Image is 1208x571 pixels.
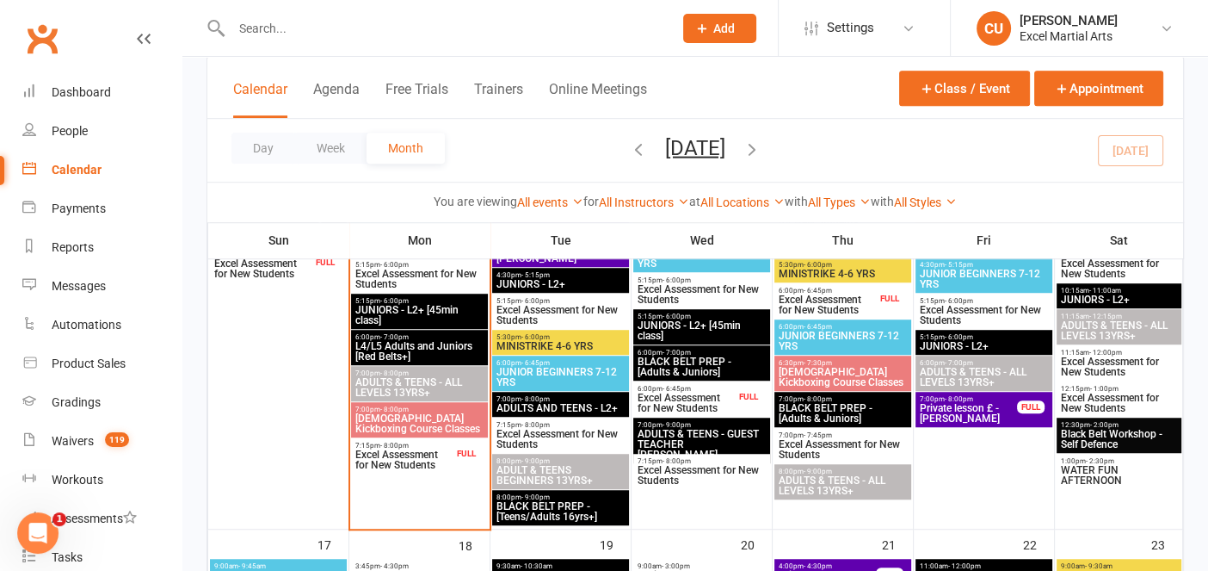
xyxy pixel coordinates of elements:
span: [DEMOGRAPHIC_DATA] Kickboxing Course Classes [778,367,908,388]
span: 7:00pm [354,369,484,377]
span: Excel Assessment for New Students [354,269,484,289]
span: 9:00am [637,562,767,570]
div: Calendar [52,163,102,177]
span: JUNIOR BEGINNERS 7-12 YRS [919,269,1049,289]
span: - 7:00pm [380,333,409,341]
span: - 8:00pm [804,395,832,403]
span: 11:00am [919,562,1049,570]
button: Free Trials [385,81,448,118]
span: - 6:00pm [380,297,409,305]
a: People [22,112,182,151]
div: Waivers [52,434,94,448]
span: - 6:00pm [380,261,409,269]
span: 11:15am [1060,349,1178,357]
span: - 6:00pm [663,313,691,320]
span: Excel Assessment for New Students [778,439,908,460]
div: Payments [52,202,106,215]
span: ADULTS & TEENS - ALL LEVELS 13YRS+ [778,475,908,496]
span: JUNIOR BEGINNERS 7-12 YRS [637,248,767,269]
span: 8:00pm [496,457,626,465]
span: 3:45pm [354,562,484,570]
span: ADULT & TEENS BEGINNERS 13YRS+ [496,465,626,486]
span: 7:00pm [919,395,1018,403]
strong: with [785,195,808,208]
div: Tasks [52,550,83,564]
span: MINISTRIKE 4-6 YRS [778,269,908,279]
a: Clubworx [21,17,64,60]
span: 119 [105,432,129,447]
button: Calendar [233,81,287,118]
div: FULL [876,292,903,305]
a: Waivers 119 [22,422,182,461]
span: ADULTS & TEENS - GUEST TEACHER [PERSON_NAME] [637,429,767,460]
span: 6:00pm [354,333,484,341]
div: Workouts [52,473,103,487]
span: 5:15pm [919,333,1049,341]
button: Class / Event [899,71,1030,106]
span: 5:15pm [919,297,1049,305]
a: Workouts [22,461,182,500]
span: - 8:00pm [380,369,409,377]
span: - 7:00pm [945,359,973,367]
div: Dashboard [52,85,111,99]
span: 6:00pm [778,323,908,331]
span: JUNIORS - L2+ [1060,295,1178,305]
div: FULL [453,447,480,460]
span: MINISTRIKE 4-6 YRS [496,341,626,351]
a: Dashboard [22,73,182,112]
button: Online Meetings [549,81,647,118]
div: Automations [52,318,121,332]
span: 7:15pm [354,442,453,450]
span: JUNIOR BEGINNERS 7-12 YRS [778,331,908,351]
span: 6:00pm [496,359,626,367]
div: 22 [1023,530,1054,558]
span: 7:00pm [778,395,908,403]
a: Payments [22,189,182,228]
span: 5:15pm [354,297,484,305]
div: 19 [600,530,631,558]
div: People [52,124,88,138]
span: 11:15am [1060,313,1178,320]
span: - 11:00am [1089,287,1121,295]
span: 7:00pm [778,431,908,439]
span: BLACK BELT PREP - [Teens/Adults 16yrs+] [496,501,626,522]
span: 12:15pm [1060,385,1178,393]
th: Wed [632,222,773,258]
span: - 12:00pm [1089,349,1122,357]
strong: for [583,195,599,208]
span: - 6:00pm [521,333,550,341]
span: - 8:00pm [521,395,550,403]
span: - 9:00pm [521,457,550,465]
a: All Locations [700,196,785,209]
div: Reports [52,240,94,254]
span: ADULTS & TEENS - ALL LEVELS 13YRS+ [354,377,484,398]
span: Excel Assessment for New Students [1060,357,1178,377]
span: 1 [52,512,66,526]
button: Agenda [313,81,360,118]
span: - 5:15pm [521,271,550,279]
span: 7:00pm [496,395,626,403]
a: All Styles [894,196,957,209]
span: 6:00pm [778,287,877,295]
span: Excel Assessment for New Students [919,305,1049,326]
button: Add [683,14,756,43]
span: WATER FUN AFTERNOON [1060,465,1178,486]
span: Excel Assessment for New Students [1060,393,1178,413]
span: - 6:45pm [804,287,832,295]
span: 12:30pm [1060,421,1178,429]
span: - 8:00pm [663,457,691,465]
span: Excel Assessment for New Students [637,393,736,413]
input: Search... [226,16,661,40]
span: Excel Assessment for New Students [354,450,453,470]
span: - 6:00pm [945,333,973,341]
span: 6:00pm [637,385,736,393]
span: - 9:00pm [804,468,832,475]
span: 4:30pm [496,271,626,279]
span: - 7:30pm [804,359,832,367]
span: 5:15pm [637,313,767,320]
button: Day [231,133,295,164]
div: 17 [317,530,348,558]
strong: at [689,195,700,208]
div: FULL [735,390,762,403]
span: JUNIOR BEGINNERS 7-12 YRS [496,367,626,388]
